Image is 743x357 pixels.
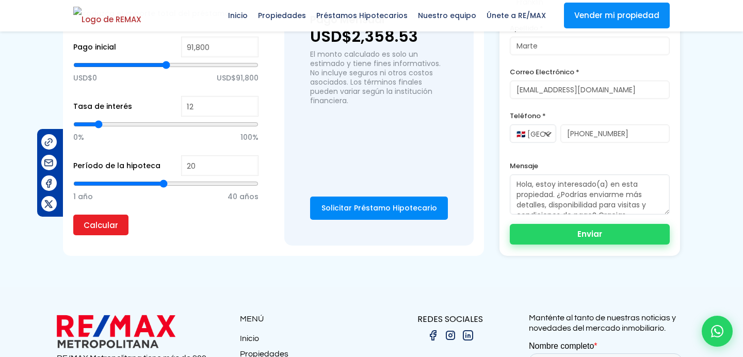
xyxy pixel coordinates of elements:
[481,8,551,23] span: Únete a RE/MAX
[181,155,259,176] input: Years
[73,41,116,54] label: Pago inicial
[43,178,54,189] img: Compartir
[181,37,259,57] input: RD$
[73,70,97,86] span: USD$0
[73,189,93,204] span: 1 año
[228,189,259,204] span: 40 años
[372,313,529,326] p: REDES SOCIALES
[560,124,670,143] input: 123-456-7890
[462,329,474,342] img: linkedin.png
[427,329,439,342] img: facebook.png
[510,66,670,78] label: Correo Electrónico *
[510,159,670,172] label: Mensaje
[57,313,175,350] img: remax metropolitana logo
[240,313,372,326] p: MENÚ
[253,8,311,23] span: Propiedades
[73,129,84,145] span: 0%
[510,174,670,215] textarea: Hola, estoy interesado(a) en esta propiedad. ¿Podrías enviarme más detalles, disponibilidad para ...
[240,333,372,349] a: Inicio
[181,96,259,117] input: %
[223,8,253,23] span: Inicio
[510,224,670,245] button: Enviar
[311,8,413,23] span: Préstamos Hipotecarios
[217,70,259,86] span: USD$91,800
[43,199,54,209] img: Compartir
[73,7,141,25] img: Logo de REMAX
[529,313,686,333] p: Manténte al tanto de nuestras noticias y novedades del mercado inmobiliario.
[413,8,481,23] span: Nuestro equipo
[73,215,128,235] input: Calcular
[73,100,132,113] label: Tasa de interés
[510,109,670,122] label: Teléfono *
[43,137,54,148] img: Compartir
[310,50,448,105] p: El monto calculado es solo un estimado y tiene fines informativos. No incluye seguros ni otros co...
[444,329,457,342] img: instagram.png
[43,157,54,168] img: Compartir
[564,3,670,28] a: Vender mi propiedad
[310,197,448,220] a: Solicitar Préstamo Hipotecario
[310,29,448,44] p: USD$2,358.53
[240,129,259,145] span: 100%
[73,159,160,172] label: Período de la hipoteca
